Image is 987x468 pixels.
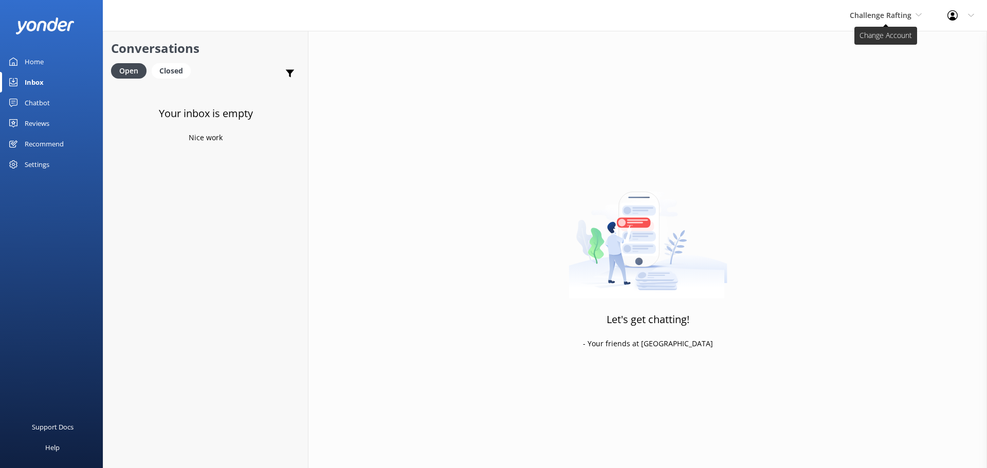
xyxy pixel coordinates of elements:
div: Reviews [25,113,49,134]
a: Open [111,65,152,76]
img: yonder-white-logo.png [15,17,75,34]
span: Challenge Rafting [850,10,911,20]
p: Nice work [189,132,223,143]
div: Help [45,437,60,458]
div: Home [25,51,44,72]
a: Closed [152,65,196,76]
img: artwork of a man stealing a conversation from at giant smartphone [569,170,727,298]
div: Recommend [25,134,64,154]
div: Support Docs [32,417,74,437]
h3: Your inbox is empty [159,105,253,122]
h3: Let's get chatting! [607,311,689,328]
div: Inbox [25,72,44,92]
h2: Conversations [111,39,300,58]
div: Chatbot [25,92,50,113]
div: Closed [152,63,191,79]
p: - Your friends at [GEOGRAPHIC_DATA] [583,338,713,349]
div: Settings [25,154,49,175]
div: Open [111,63,147,79]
